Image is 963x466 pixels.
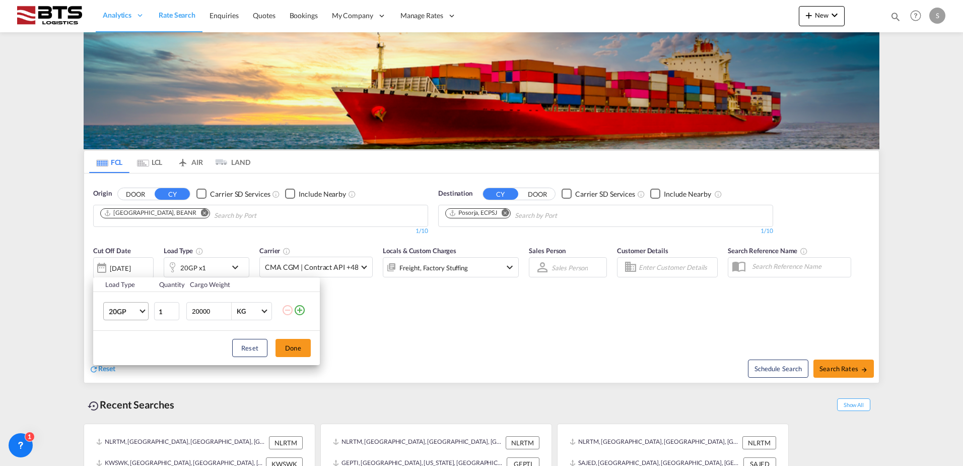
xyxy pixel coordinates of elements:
md-icon: icon-plus-circle-outline [294,304,306,316]
th: Load Type [93,277,153,292]
button: Reset [232,339,267,357]
button: Done [276,339,311,357]
div: Cargo Weight [190,280,276,289]
input: Qty [154,302,179,320]
th: Quantity [153,277,184,292]
div: KG [237,307,246,315]
span: 20GP [109,307,138,317]
input: Enter Weight [191,303,231,320]
md-select: Choose: 20GP [103,302,149,320]
md-icon: icon-minus-circle-outline [282,304,294,316]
